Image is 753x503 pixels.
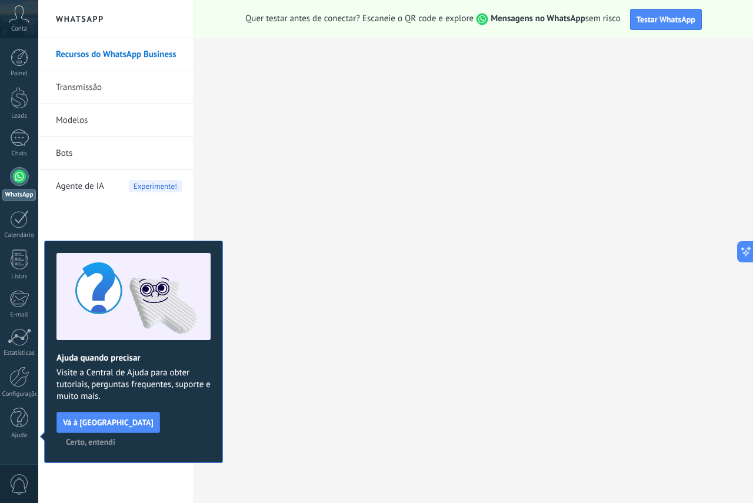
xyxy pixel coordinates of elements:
[2,150,36,158] div: Chats
[2,112,36,120] div: Leads
[245,13,621,25] span: Quer testar antes de conectar? Escaneie o QR code e explore sem risco
[56,38,182,71] a: Recursos do WhatsApp Business
[38,71,194,104] li: Transmissão
[2,273,36,281] div: Listas
[56,367,211,402] span: Visite a Central de Ajuda para obter tutoriais, perguntas frequentes, suporte e muito mais.
[56,170,104,203] span: Agente de IA
[11,25,27,33] span: Conta
[38,137,194,170] li: Bots
[38,38,194,71] li: Recursos do WhatsApp Business
[63,418,154,427] span: Vá à [GEOGRAPHIC_DATA]
[2,349,36,357] div: Estatísticas
[61,433,121,451] button: Certo, entendi
[2,189,36,201] div: WhatsApp
[56,170,182,203] a: Agente de IAExperimente!
[491,13,585,24] strong: Mensagens no WhatsApp
[66,438,115,446] span: Certo, entendi
[56,104,182,137] a: Modelos
[2,232,36,239] div: Calendário
[2,311,36,319] div: E-mail
[56,137,182,170] a: Bots
[637,14,695,25] span: Testar WhatsApp
[56,412,160,433] button: Vá à [GEOGRAPHIC_DATA]
[129,180,182,192] span: Experimente!
[56,71,182,104] a: Transmissão
[2,70,36,78] div: Painel
[38,104,194,137] li: Modelos
[38,170,194,202] li: Agente de IA
[630,9,702,30] button: Testar WhatsApp
[2,391,36,398] div: Configurações
[56,352,211,364] h2: Ajuda quando precisar
[2,432,36,439] div: Ajuda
